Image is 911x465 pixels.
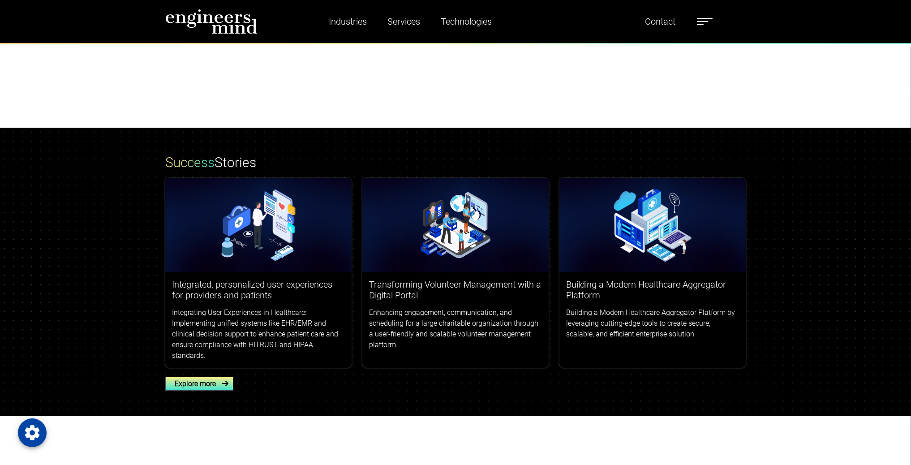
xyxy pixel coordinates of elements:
h3: Stories [165,155,746,171]
p: Building a Modern Healthcare Aggregator Platform by leveraging cutting-edge tools to create secur... [566,307,739,340]
h3: Building a Modern Healthcare Aggregator Platform [566,279,739,301]
a: Building a Modern Healthcare Aggregator PlatformBuilding a Modern Healthcare Aggregator Platform ... [559,220,746,346]
a: Explore more [165,377,233,391]
a: Integrated, personalized user experiences for providers and patientsIntegrating User Experiences ... [165,220,352,368]
img: logo [165,9,258,34]
a: Services [384,11,424,32]
a: Transforming Volunteer Management with a Digital PortalEnhancing engagement, communication, and s... [362,220,549,357]
p: Enhancing engagement, communication, and scheduling for a large charitable organization through a... [369,307,542,350]
span: Success [165,155,215,170]
a: Contact [641,11,679,32]
img: logos [362,178,549,272]
img: logos [165,178,352,272]
a: Industries [325,11,370,32]
h3: Integrated, personalized user experiences for providers and patients [172,279,345,301]
a: Technologies [437,11,495,32]
h3: Transforming Volunteer Management with a Digital Portal [369,279,542,301]
p: Integrating User Experiences in Healthcare: Implementing unified systems like EHR/EMR and clinica... [172,307,345,361]
img: logos [559,178,746,272]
